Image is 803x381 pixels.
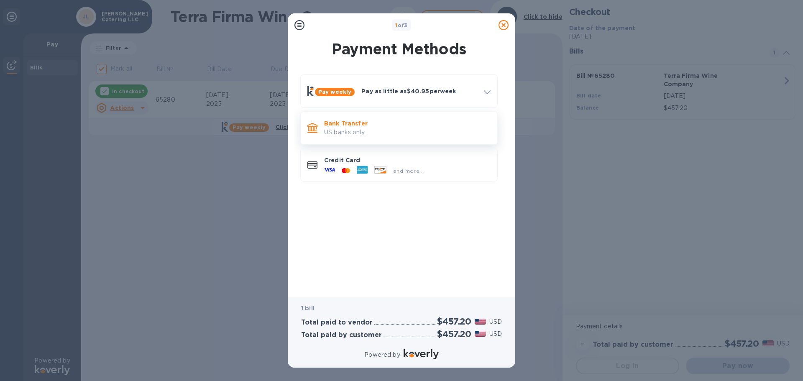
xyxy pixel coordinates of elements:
p: Powered by [364,350,400,359]
img: Logo [404,349,439,359]
h3: Total paid by customer [301,331,382,339]
img: USD [475,331,486,337]
p: Pay as little as $40.95 per week [361,87,477,95]
h2: $457.20 [437,316,471,327]
b: of 3 [395,22,408,28]
img: USD [475,319,486,325]
p: US banks only. [324,128,491,137]
h3: Total paid to vendor [301,319,373,327]
p: Credit Card [324,156,491,164]
h1: Payment Methods [299,40,499,58]
p: USD [489,330,502,338]
p: USD [489,317,502,326]
p: Bank Transfer [324,119,491,128]
b: 1 bill [301,305,315,312]
span: and more... [393,168,424,174]
b: Pay weekly [318,89,351,95]
span: 1 [395,22,397,28]
h2: $457.20 [437,329,471,339]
